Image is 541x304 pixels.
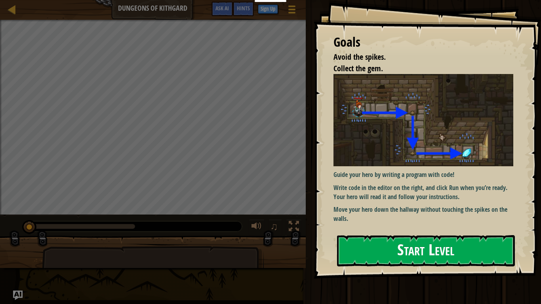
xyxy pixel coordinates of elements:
[333,170,513,179] p: Guide your hero by writing a program with code!
[211,2,233,16] button: Ask AI
[333,63,383,74] span: Collect the gem.
[333,183,513,201] p: Write code in the editor on the right, and click Run when you’re ready. Your hero will read it an...
[333,33,513,51] div: Goals
[13,291,23,300] button: Ask AI
[249,219,265,236] button: Adjust volume
[258,4,278,14] button: Sign Up
[270,220,278,232] span: ♫
[324,51,511,63] li: Avoid the spikes.
[333,74,513,166] img: Dungeons of kithgard
[333,51,386,62] span: Avoid the spikes.
[282,2,302,20] button: Show game menu
[269,219,282,236] button: ♫
[286,219,302,236] button: Toggle fullscreen
[237,4,250,12] span: Hints
[324,63,511,74] li: Collect the gem.
[337,235,515,266] button: Start Level
[333,205,513,223] p: Move your hero down the hallway without touching the spikes on the walls.
[215,4,229,12] span: Ask AI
